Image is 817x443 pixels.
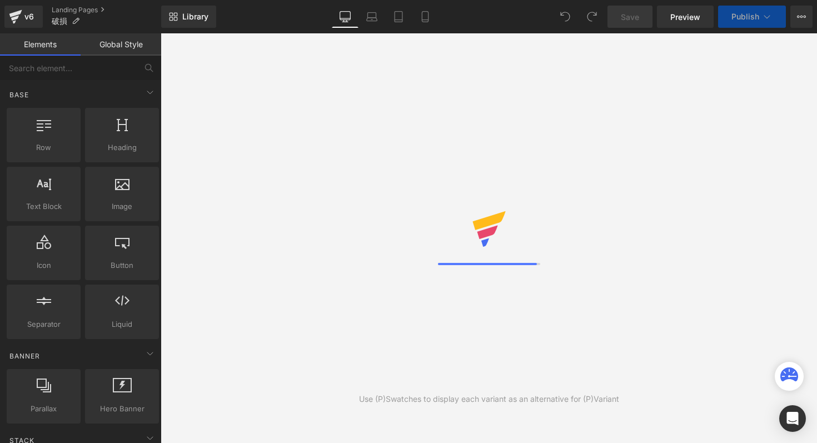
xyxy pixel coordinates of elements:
span: Parallax [10,403,77,415]
span: Text Block [10,201,77,212]
div: Open Intercom Messenger [779,405,806,432]
span: Icon [10,260,77,271]
a: Tablet [385,6,412,28]
span: Publish [731,12,759,21]
a: Desktop [332,6,358,28]
a: Global Style [81,33,161,56]
a: v6 [4,6,43,28]
a: Mobile [412,6,439,28]
span: Separator [10,318,77,330]
a: Laptop [358,6,385,28]
button: Undo [554,6,576,28]
a: Preview [657,6,714,28]
span: 破損 [52,17,67,26]
span: Row [10,142,77,153]
button: Redo [581,6,603,28]
button: More [790,6,813,28]
button: Publish [718,6,786,28]
span: Save [621,11,639,23]
span: Heading [88,142,156,153]
div: v6 [22,9,36,24]
span: Button [88,260,156,271]
a: Landing Pages [52,6,161,14]
a: New Library [161,6,216,28]
span: Banner [8,351,41,361]
span: Base [8,89,30,100]
span: Library [182,12,208,22]
span: Preview [670,11,700,23]
span: Hero Banner [88,403,156,415]
span: Image [88,201,156,212]
span: Liquid [88,318,156,330]
div: Use (P)Swatches to display each variant as an alternative for (P)Variant [359,393,619,405]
